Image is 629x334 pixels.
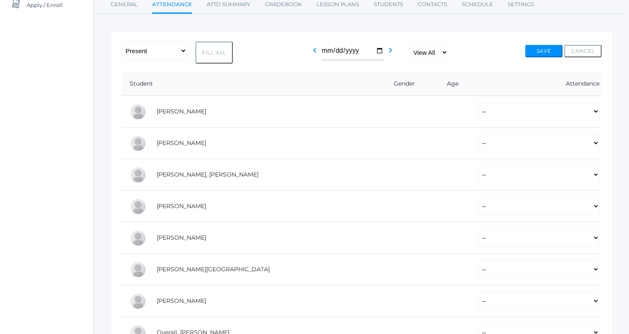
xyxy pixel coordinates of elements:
[130,135,146,152] div: Eva Carr
[130,167,146,183] div: Presley Davenport
[157,297,206,305] a: [PERSON_NAME]
[372,72,430,96] th: Gender
[310,45,320,55] i: chevron_left
[157,139,206,147] a: [PERSON_NAME]
[157,265,270,273] a: [PERSON_NAME][GEOGRAPHIC_DATA]
[310,49,320,57] a: chevron_left
[157,108,206,115] a: [PERSON_NAME]
[157,171,259,178] a: [PERSON_NAME], [PERSON_NAME]
[525,45,562,57] button: Save
[157,202,206,210] a: [PERSON_NAME]
[157,234,206,241] a: [PERSON_NAME]
[121,72,372,96] th: Student
[429,72,469,96] th: Age
[195,42,233,64] button: Fill All
[470,72,602,96] th: Attendance
[130,230,146,246] div: Rachel Hayton
[130,198,146,215] div: LaRae Erner
[385,45,395,55] i: chevron_right
[130,293,146,309] div: Marissa Myers
[564,45,602,57] button: Cancel
[385,49,395,57] a: chevron_right
[130,103,146,120] div: Pierce Brozek
[130,261,146,278] div: Austin Hill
